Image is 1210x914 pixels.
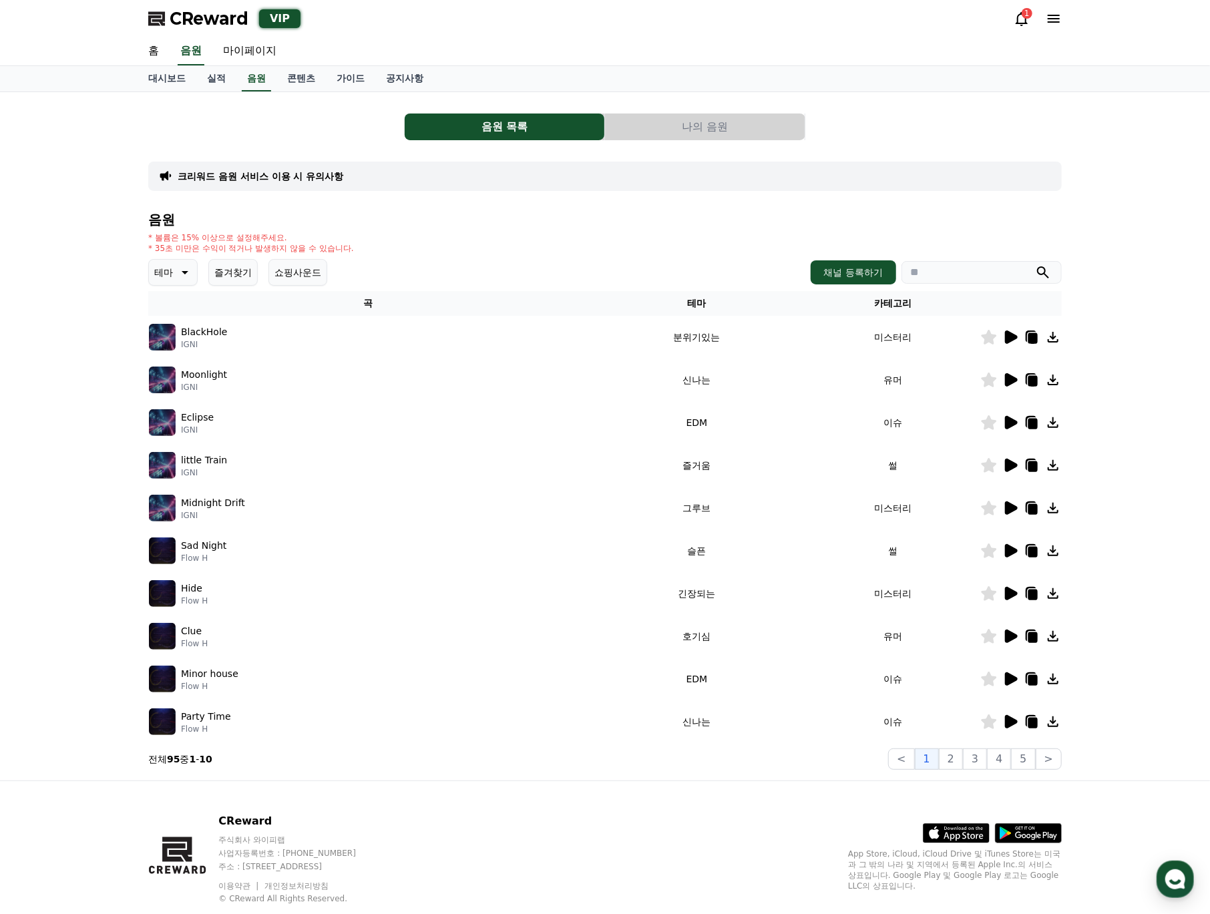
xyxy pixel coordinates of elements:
[149,708,176,735] img: music
[181,596,208,606] p: Flow H
[149,495,176,521] img: music
[181,411,214,425] p: Eclipse
[181,582,202,596] p: Hide
[805,359,980,401] td: 유머
[963,748,987,770] button: 3
[149,452,176,479] img: music
[268,259,327,286] button: 쇼핑사운드
[805,658,980,700] td: 이슈
[138,66,196,91] a: 대시보드
[805,572,980,615] td: 미스터리
[405,113,604,140] button: 음원 목록
[805,487,980,529] td: 미스터리
[1022,8,1032,19] div: 1
[181,667,238,681] p: Minor house
[805,291,980,316] th: 카테고리
[987,748,1011,770] button: 4
[88,423,172,457] a: 대화
[811,260,896,284] button: 채널 등록하기
[178,170,343,183] a: 크리워드 음원 서비스 이용 시 유의사항
[181,681,238,692] p: Flow H
[218,835,381,845] p: 주식회사 와이피랩
[178,37,204,65] a: 음원
[149,580,176,607] img: music
[805,700,980,743] td: 이슈
[172,423,256,457] a: 설정
[181,624,202,638] p: Clue
[181,553,226,563] p: Flow H
[148,232,354,243] p: * 볼륨은 15% 이상으로 설정해주세요.
[588,700,805,743] td: 신나는
[148,291,588,316] th: 곡
[208,259,258,286] button: 즐겨찾기
[149,666,176,692] img: music
[242,66,271,91] a: 음원
[181,638,208,649] p: Flow H
[181,539,226,553] p: Sad Night
[805,444,980,487] td: 썰
[149,409,176,436] img: music
[148,243,354,254] p: * 35초 미만은 수익이 적거나 발생하지 않을 수 있습니다.
[181,710,231,724] p: Party Time
[605,113,805,140] button: 나의 음원
[888,748,914,770] button: <
[149,324,176,351] img: music
[181,724,231,734] p: Flow H
[42,443,50,454] span: 홈
[588,316,805,359] td: 분위기있는
[588,291,805,316] th: 테마
[218,848,381,859] p: 사업자등록번호 : [PHONE_NUMBER]
[588,444,805,487] td: 즐거움
[181,382,227,393] p: IGNI
[375,66,434,91] a: 공지사항
[588,572,805,615] td: 긴장되는
[588,401,805,444] td: EDM
[148,259,198,286] button: 테마
[149,537,176,564] img: music
[181,496,245,510] p: Midnight Drift
[805,316,980,359] td: 미스터리
[149,367,176,393] img: music
[939,748,963,770] button: 2
[196,66,236,91] a: 실적
[181,325,227,339] p: BlackHole
[148,752,212,766] p: 전체 중 -
[181,510,245,521] p: IGNI
[588,658,805,700] td: EDM
[149,623,176,650] img: music
[181,339,227,350] p: IGNI
[148,8,248,29] a: CReward
[805,529,980,572] td: 썰
[588,487,805,529] td: 그루브
[276,66,326,91] a: 콘텐츠
[181,425,214,435] p: IGNI
[138,37,170,65] a: 홈
[259,9,300,28] div: VIP
[588,359,805,401] td: 신나는
[4,423,88,457] a: 홈
[167,754,180,764] strong: 95
[1014,11,1030,27] a: 1
[218,881,260,891] a: 이용약관
[181,368,227,382] p: Moonlight
[218,813,381,829] p: CReward
[181,467,227,478] p: IGNI
[1011,748,1035,770] button: 5
[206,443,222,454] span: 설정
[805,401,980,444] td: 이슈
[915,748,939,770] button: 1
[326,66,375,91] a: 가이드
[1036,748,1062,770] button: >
[218,893,381,904] p: © CReward All Rights Reserved.
[264,881,329,891] a: 개인정보처리방침
[405,113,605,140] a: 음원 목록
[154,263,173,282] p: 테마
[588,615,805,658] td: 호기심
[148,212,1062,227] h4: 음원
[122,444,138,455] span: 대화
[199,754,212,764] strong: 10
[588,529,805,572] td: 슬픈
